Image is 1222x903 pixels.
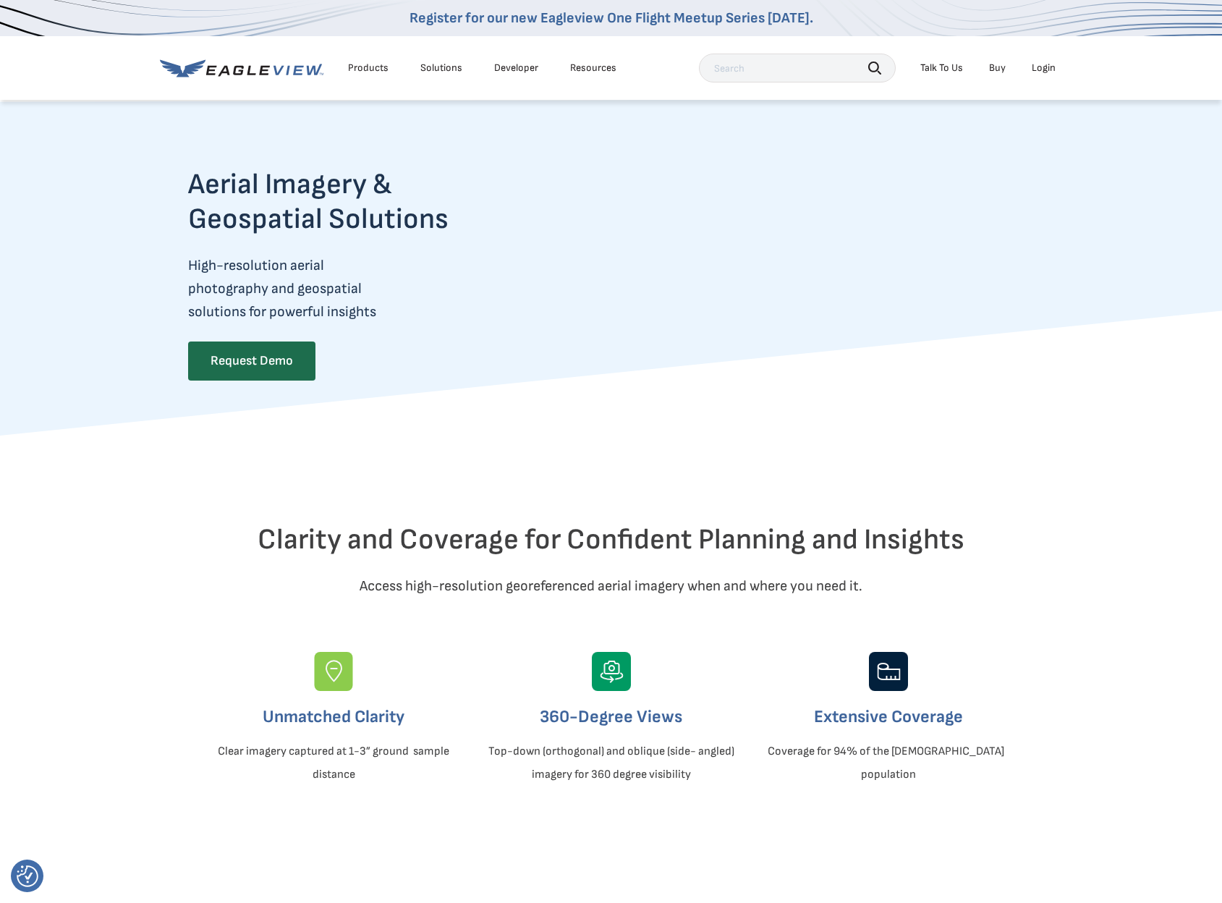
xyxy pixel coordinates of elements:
p: Coverage for 94% of the [DEMOGRAPHIC_DATA] population [762,740,1015,787]
p: Clear imagery captured at 1-3” ground sample distance [207,740,460,787]
p: Access high-resolution georeferenced aerial imagery when and where you need it. [188,575,1035,598]
div: Resources [570,62,616,75]
p: Top-down (orthogonal) and oblique (side- angled) imagery for 360 degree visibility [485,740,738,787]
a: Buy [989,62,1006,75]
h3: Extensive Coverage [762,705,1015,729]
button: Consent Preferences [17,865,38,887]
h3: Unmatched Clarity [207,705,460,729]
h3: 360-Degree Views [485,705,738,729]
a: Register for our new Eagleview One Flight Meetup Series [DATE]. [410,9,813,27]
a: Request Demo [188,342,315,381]
h2: Aerial Imagery & Geospatial Solutions [188,167,505,237]
img: Revisit consent button [17,865,38,887]
input: Search [699,54,896,82]
div: Solutions [420,62,462,75]
div: Login [1032,62,1056,75]
p: High-resolution aerial photography and geospatial solutions for powerful insights [188,254,505,323]
h2: Clarity and Coverage for Confident Planning and Insights [188,522,1035,557]
a: Developer [494,62,538,75]
div: Products [348,62,389,75]
div: Talk To Us [920,62,963,75]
